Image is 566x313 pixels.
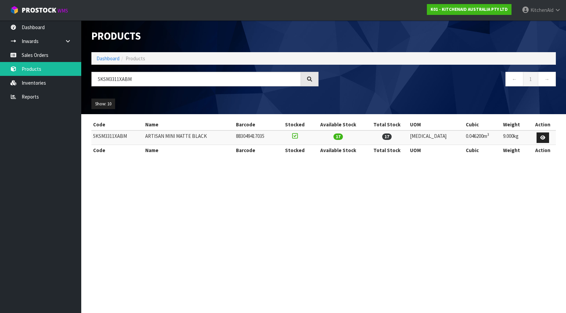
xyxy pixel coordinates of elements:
th: Barcode [234,119,279,130]
a: ← [505,72,523,86]
input: Search products [91,72,301,86]
th: Weight [501,145,530,156]
nav: Page navigation [329,72,556,88]
th: Code [91,145,144,156]
td: 883049417035 [234,130,279,145]
th: Available Stock [311,119,366,130]
th: Total Stock [366,119,408,130]
span: 17 [333,133,343,140]
th: Weight [501,119,530,130]
a: Dashboard [96,55,119,62]
button: Show: 10 [91,99,115,109]
th: Action [530,119,556,130]
th: Action [530,145,556,156]
a: 1 [523,72,538,86]
img: cube-alt.png [10,6,19,14]
th: UOM [408,145,464,156]
th: Total Stock [366,145,408,156]
th: UOM [408,119,464,130]
th: Cubic [464,119,501,130]
th: Stocked [279,119,311,130]
h1: Products [91,30,319,42]
a: → [538,72,556,86]
th: Barcode [234,145,279,156]
small: WMS [58,7,68,14]
th: Name [144,119,234,130]
td: 5KSM3311XABM [91,130,144,145]
th: Available Stock [311,145,366,156]
td: [MEDICAL_DATA] [408,130,464,145]
span: KitchenAid [530,7,553,13]
th: Stocked [279,145,311,156]
th: Code [91,119,144,130]
strong: K01 - KITCHENAID AUSTRALIA PTY LTD [431,6,508,12]
td: 0.046200m [464,130,501,145]
sup: 3 [487,132,489,137]
span: ProStock [22,6,56,15]
td: ARTISAN MINI MATTE BLACK [144,130,234,145]
th: Cubic [464,145,501,156]
td: 9.000kg [501,130,530,145]
th: Name [144,145,234,156]
span: 17 [382,133,392,140]
span: Products [126,55,145,62]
